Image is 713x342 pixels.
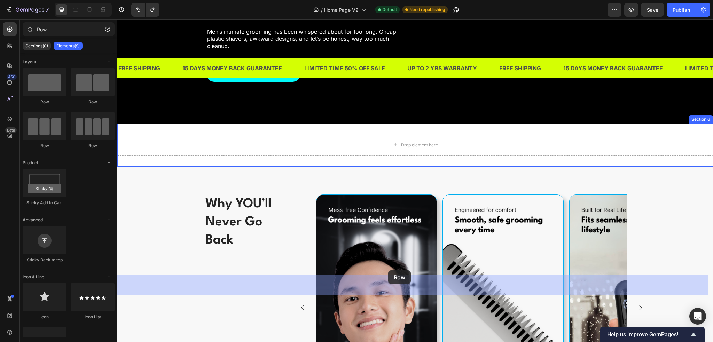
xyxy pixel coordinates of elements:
[71,143,115,149] div: Row
[103,56,115,67] span: Toggle open
[23,274,44,280] span: Icon & Line
[23,314,66,320] div: Icon
[321,6,323,14] span: /
[324,6,359,14] span: Home Page V2
[71,99,115,105] div: Row
[5,127,17,133] div: Beta
[103,214,115,225] span: Toggle open
[23,143,66,149] div: Row
[3,3,52,17] button: 7
[56,43,80,49] p: Elements(9)
[23,59,36,65] span: Layout
[23,22,115,36] input: Search Sections & Elements
[689,308,706,325] div: Open Intercom Messenger
[667,3,696,17] button: Publish
[7,74,17,80] div: 450
[25,43,48,49] p: Sections(0)
[117,19,713,342] iframe: Design area
[23,160,38,166] span: Product
[131,3,159,17] div: Undo/Redo
[23,217,43,223] span: Advanced
[46,6,49,14] p: 7
[382,7,397,13] span: Default
[673,6,690,14] div: Publish
[607,330,698,339] button: Show survey - Help us improve GemPages!
[23,99,66,105] div: Row
[607,331,689,338] span: Help us improve GemPages!
[641,3,664,17] button: Save
[103,271,115,283] span: Toggle open
[409,7,445,13] span: Need republishing
[23,200,66,206] div: Sticky Add to Cart
[103,157,115,168] span: Toggle open
[647,7,658,13] span: Save
[71,314,115,320] div: Icon List
[23,257,66,263] div: Sticky Back to top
